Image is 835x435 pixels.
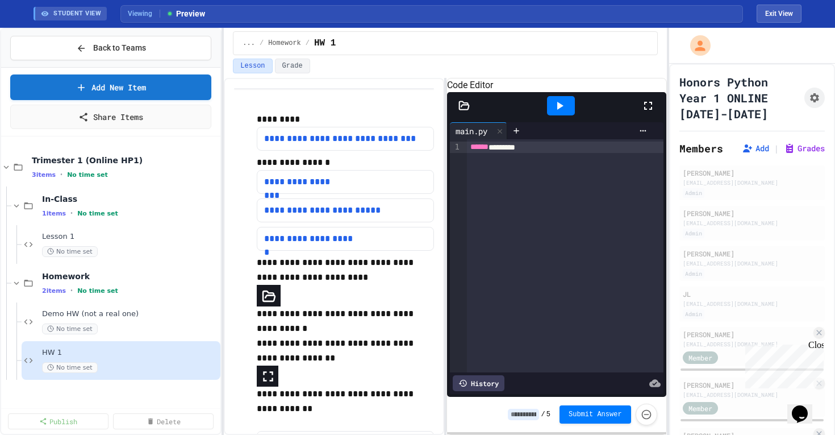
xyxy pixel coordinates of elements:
[42,348,218,358] span: HW 1
[166,8,205,20] span: Preview
[560,405,631,424] button: Submit Answer
[32,171,56,179] span: 3 items
[569,410,622,419] span: Submit Answer
[678,32,713,59] div: My Account
[450,125,493,137] div: main.py
[60,170,62,179] span: •
[42,309,218,319] span: Demo HW (not a real one)
[683,309,704,319] div: Admin
[314,36,336,50] span: HW 1
[683,208,821,218] div: [PERSON_NAME]
[233,59,272,73] button: Lesson
[541,410,545,419] span: /
[275,59,310,73] button: Grade
[683,269,704,279] div: Admin
[10,74,211,100] a: Add New Item
[93,42,146,54] span: Back to Teams
[42,194,218,204] span: In-Class
[683,329,811,339] div: [PERSON_NAME]
[42,210,66,217] span: 1 items
[679,74,800,122] h1: Honors Python Year 1 ONLINE [DATE]-[DATE]
[741,340,824,388] iframe: chat widget
[683,229,704,238] div: Admin
[128,9,160,19] span: Viewing
[636,404,657,425] button: Force resubmission of student's answer (Admin only)
[260,39,264,48] span: /
[10,105,211,129] a: Share Items
[683,179,821,187] div: [EMAIL_ADDRESS][DOMAIN_NAME]
[683,289,821,299] div: JL
[453,375,504,391] div: History
[683,300,821,308] div: [EMAIL_ADDRESS][DOMAIN_NAME]
[683,219,821,227] div: [EMAIL_ADDRESS][DOMAIN_NAME]
[42,287,66,295] span: 2 items
[42,362,98,373] span: No time set
[306,39,310,48] span: /
[268,39,301,48] span: Homework
[67,171,108,179] span: No time set
[10,36,211,60] button: Back to Teams
[70,209,73,218] span: •
[5,5,78,72] div: Chat with us now!Close
[70,286,73,295] span: •
[77,210,118,217] span: No time set
[757,5,801,23] button: Exit student view
[683,391,811,399] div: [EMAIL_ADDRESS][DOMAIN_NAME]
[53,9,101,19] span: STUDENT VIEW
[679,140,723,156] h2: Members
[42,232,218,242] span: Lesson 1
[243,39,255,48] span: ...
[447,78,666,92] h6: Code Editor
[546,410,550,419] span: 5
[450,142,461,153] div: 1
[784,143,825,154] button: Grades
[742,143,769,154] button: Add
[683,340,811,349] div: [EMAIL_ADDRESS][DOMAIN_NAME]
[804,88,825,108] button: Assignment Settings
[688,403,712,413] span: Member
[774,142,779,155] span: |
[113,413,214,429] a: Delete
[42,271,218,281] span: Homework
[683,168,821,178] div: [PERSON_NAME]
[32,155,218,165] span: Trimester 1 (Online HP1)
[787,390,824,424] iframe: chat widget
[683,248,821,259] div: [PERSON_NAME]
[450,122,507,139] div: main.py
[683,259,821,268] div: [EMAIL_ADDRESS][DOMAIN_NAME]
[683,188,704,198] div: Admin
[8,413,108,429] a: Publish
[42,246,98,257] span: No time set
[42,324,98,334] span: No time set
[688,353,712,363] span: Member
[683,380,811,390] div: [PERSON_NAME]
[77,287,118,295] span: No time set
